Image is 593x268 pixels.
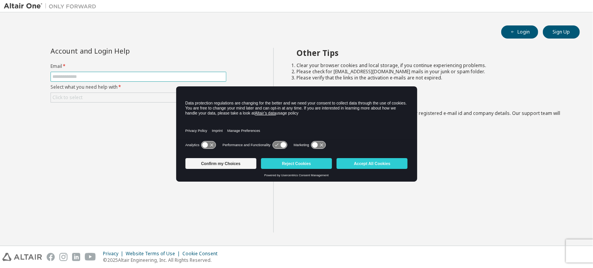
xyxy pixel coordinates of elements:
img: altair_logo.svg [2,253,42,261]
img: youtube.svg [85,253,96,261]
div: Cookie Consent [182,251,222,257]
div: Click to select [52,94,83,101]
div: Account and Login Help [51,48,191,54]
li: Please check for [EMAIL_ADDRESS][DOMAIN_NAME] mails in your junk or spam folder. [297,69,566,75]
div: Privacy [103,251,126,257]
h2: Other Tips [297,48,566,58]
img: facebook.svg [47,253,55,261]
label: Email [51,63,226,69]
div: Click to select [51,93,226,102]
h2: Not sure how to login? [297,96,566,106]
img: Altair One [4,2,100,10]
button: Sign Up [543,25,580,39]
img: instagram.svg [59,253,67,261]
span: with a brief description of the problem, your registered e-mail id and company details. Our suppo... [297,110,561,123]
div: Website Terms of Use [126,251,182,257]
label: Select what you need help with [51,84,226,90]
li: Please verify that the links in the activation e-mails are not expired. [297,75,566,81]
button: Login [501,25,538,39]
p: © 2025 Altair Engineering, Inc. All Rights Reserved. [103,257,222,263]
img: linkedin.svg [72,253,80,261]
li: Clear your browser cookies and local storage, if you continue experiencing problems. [297,62,566,69]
